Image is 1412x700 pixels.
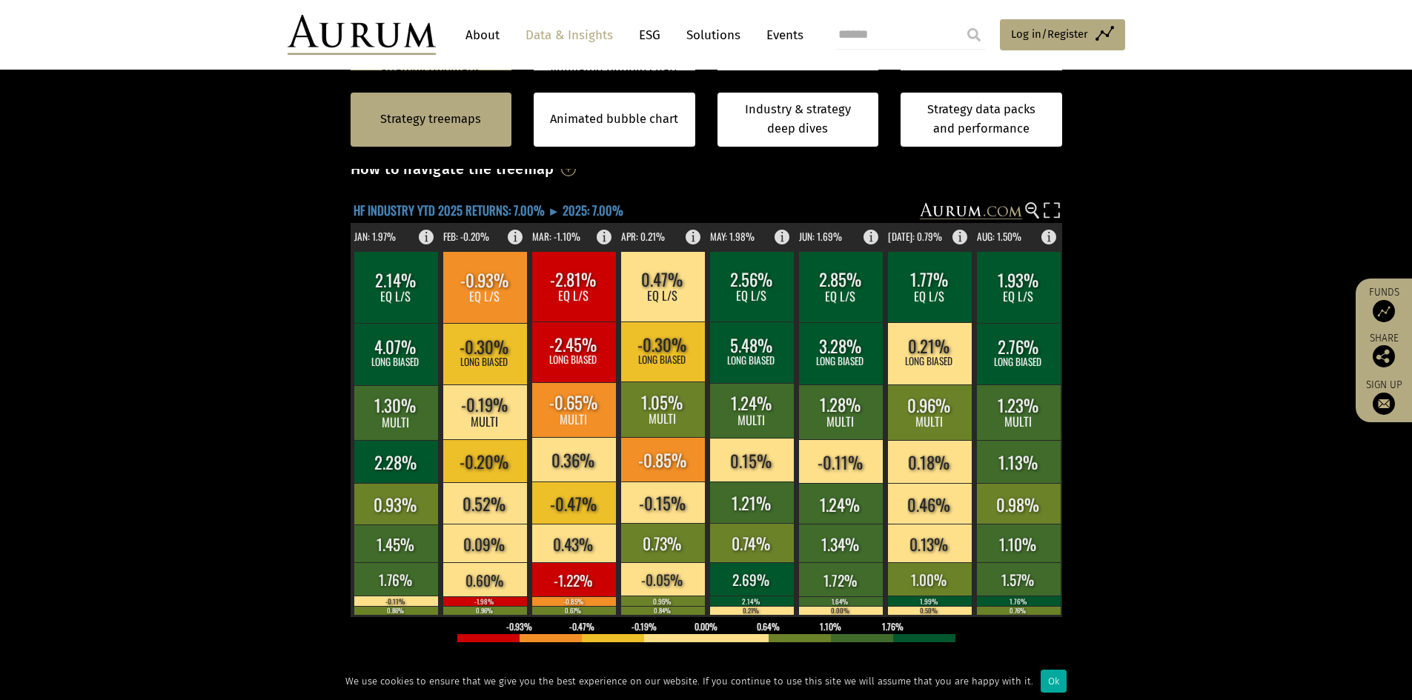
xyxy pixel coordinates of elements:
[959,20,989,50] input: Submit
[1011,25,1088,43] span: Log in/Register
[759,21,803,49] a: Events
[288,15,436,55] img: Aurum
[679,21,748,49] a: Solutions
[351,156,554,181] h3: How to navigate the treemap
[380,110,481,129] a: Strategy treemaps
[1363,286,1405,322] a: Funds
[1363,333,1405,367] div: Share
[1373,300,1395,322] img: Access Funds
[717,93,879,147] a: Industry & strategy deep dives
[1000,19,1125,50] a: Log in/Register
[632,21,668,49] a: ESG
[1041,670,1067,693] div: Ok
[458,21,507,49] a: About
[901,93,1062,147] a: Strategy data packs and performance
[518,21,620,49] a: Data & Insights
[1363,379,1405,415] a: Sign up
[550,110,678,129] a: Animated bubble chart
[1373,345,1395,367] img: Share this post
[1373,393,1395,415] img: Sign up to our newsletter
